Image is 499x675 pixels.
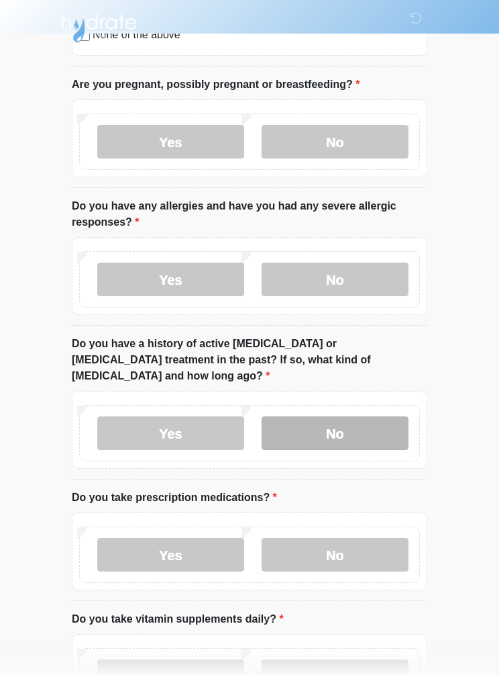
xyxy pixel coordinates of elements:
[262,263,408,297] label: No
[262,539,408,572] label: No
[58,10,139,44] img: Hydrate IV Bar - Flagstaff Logo
[72,77,359,93] label: Are you pregnant, possibly pregnant or breastfeeding?
[72,490,277,506] label: Do you take prescription medications?
[72,199,427,231] label: Do you have any allergies and have you had any severe allergic responses?
[97,417,244,451] label: Yes
[97,539,244,572] label: Yes
[97,263,244,297] label: Yes
[97,126,244,159] label: Yes
[262,417,408,451] label: No
[262,126,408,159] label: No
[72,612,284,628] label: Do you take vitamin supplements daily?
[72,336,427,385] label: Do you have a history of active [MEDICAL_DATA] or [MEDICAL_DATA] treatment in the past? If so, wh...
